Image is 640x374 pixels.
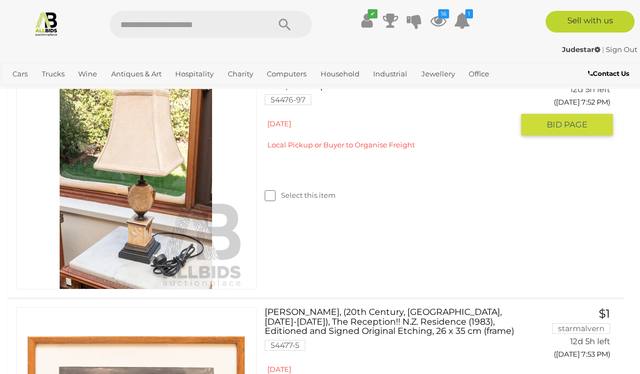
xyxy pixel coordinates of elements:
a: [GEOGRAPHIC_DATA] [44,83,130,101]
a: Wine [74,65,101,83]
a: Office [464,65,494,83]
a: Contact Us [588,68,632,80]
a: Judestar [562,45,602,54]
a: Industrial [369,65,412,83]
strong: Judestar [562,45,600,54]
span: $1 [599,307,610,320]
span: BID PAGE [547,119,587,130]
a: 1 [454,11,470,30]
a: Start bidding 12d 5h left ([DATE] 7:52 PM) BID PAGE [529,72,613,137]
a: Charity [223,65,258,83]
a: Antique Style Table Lamp with Composite Urn & Pedestal Base, with Square Shade 54476-97 [273,72,513,113]
a: [PERSON_NAME], (20th Century, [GEOGRAPHIC_DATA], [DATE]-[DATE]), The Reception!! N.Z. Residence (... [273,307,513,359]
a: 16 [430,11,446,30]
img: 54476-97a.jpg [28,72,245,289]
a: Sign Out [606,45,637,54]
a: Cars [8,65,32,83]
i: 16 [438,9,449,18]
b: Contact Us [588,69,629,78]
img: Allbids.com.au [34,11,59,36]
a: Computers [263,65,311,83]
a: ✔ [359,11,375,30]
a: Hospitality [171,65,218,83]
button: Search [258,11,312,38]
i: ✔ [368,9,377,18]
a: Sports [8,83,39,101]
a: Household [316,65,364,83]
a: Antiques & Art [107,65,166,83]
button: BID PAGE [521,114,613,136]
a: Trucks [37,65,69,83]
a: Jewellery [417,65,459,83]
span: | [602,45,604,54]
i: 1 [465,9,473,18]
label: Select this item [265,190,336,201]
a: $1 starmalvern 12d 5h left ([DATE] 7:53 PM) [529,307,613,365]
a: Sell with us [546,11,635,33]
